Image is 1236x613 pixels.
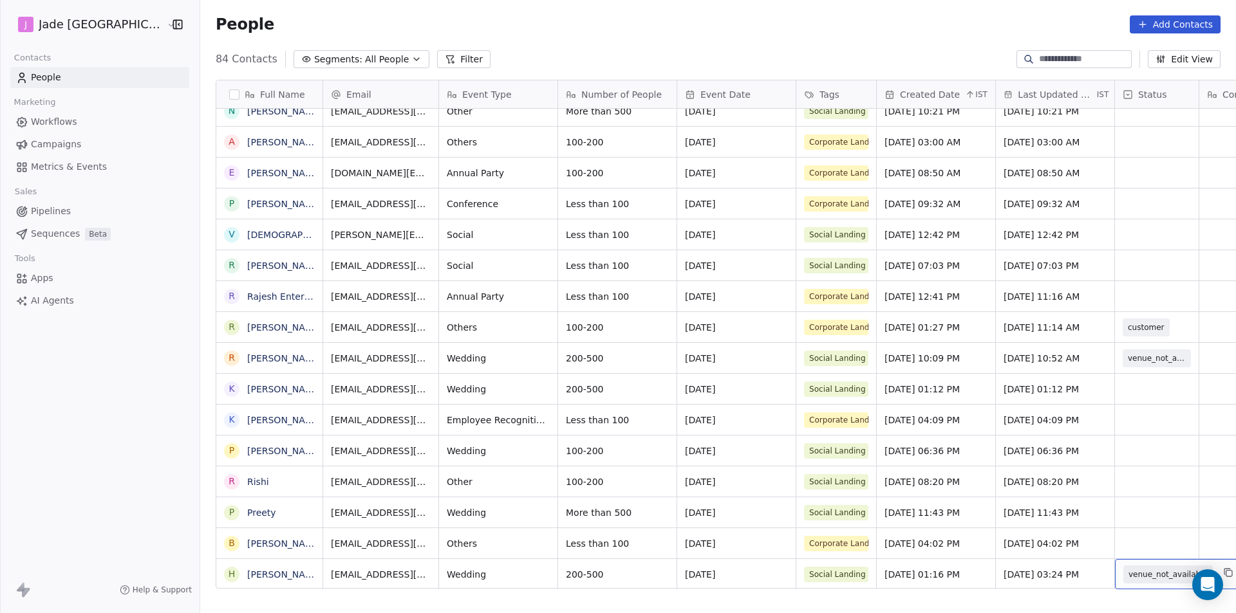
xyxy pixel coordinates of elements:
span: Tools [9,249,41,268]
span: Workflows [31,115,77,129]
a: [PERSON_NAME] [247,168,322,178]
span: Tags [819,88,839,101]
a: [PERSON_NAME] [247,322,322,333]
span: AI Agents [31,294,74,307]
span: Campaigns [31,138,81,151]
span: [DATE] [685,537,788,550]
div: Full Name [216,80,323,108]
span: Social Landing Page [804,443,868,459]
span: Annual Party [447,290,550,303]
span: Others [447,321,550,334]
a: [PERSON_NAME] [247,261,322,271]
span: Wedding [447,444,550,457]
span: Less than 100 [566,290,669,303]
a: [PERSON_NAME] [247,384,322,394]
span: Corporate Landing Page [804,320,868,335]
span: [DATE] 08:50 AM [1004,167,1107,179]
a: [PERSON_NAME] [247,353,322,363]
span: 200-500 [566,568,669,581]
a: [PERSON_NAME] [247,137,322,147]
span: Help & Support [133,585,192,595]
span: [DATE] 11:43 PM [885,506,988,519]
span: [DATE] [685,383,788,396]
a: Campaigns [10,134,189,155]
span: Marketing [8,93,61,112]
span: Social Landing Page [804,381,868,397]
button: JJade [GEOGRAPHIC_DATA] [15,14,158,35]
span: Less than 100 [566,197,669,210]
a: Rishi [247,477,269,487]
span: 200-500 [566,383,669,396]
div: Event Date [677,80,796,108]
button: Filter [437,50,491,68]
span: [EMAIL_ADDRESS][DOMAIN_NAME] [331,321,431,334]
span: Wedding [447,352,550,365]
a: [PERSON_NAME] [247,446,322,456]
span: [DATE] 03:00 AM [885,136,988,149]
span: [EMAIL_ADDRESS][DOMAIN_NAME] [331,475,431,488]
a: [DEMOGRAPHIC_DATA] [247,230,350,240]
span: Sequences [31,227,80,241]
span: Corporate Landing Page [804,134,868,150]
span: [DATE] 11:14 AM [1004,321,1107,334]
span: Social Landing Page [804,567,868,582]
span: venue_not_available [1128,352,1186,365]
span: [DATE] 12:41 PM [885,290,988,303]
button: Edit View [1148,50,1221,68]
span: [DATE] 08:20 PM [1004,475,1107,488]
span: [DATE] 01:12 PM [885,383,988,396]
div: Open Intercom Messenger [1192,569,1223,600]
span: Full Name [260,88,305,101]
span: [DATE] 04:09 PM [885,414,988,426]
span: Social Landing Page [804,227,868,242]
span: Contacts [8,48,57,68]
span: Social [447,228,550,241]
span: Email [346,88,371,101]
span: [DATE] 04:02 PM [1004,537,1107,550]
span: [EMAIL_ADDRESS][DOMAIN_NAME] [331,506,431,519]
span: [DATE] 06:36 PM [1004,444,1107,457]
a: [PERSON_NAME] [247,415,322,425]
div: Email [323,80,438,108]
span: Jade [GEOGRAPHIC_DATA] [39,16,164,33]
span: venue_not_available [1128,568,1208,581]
span: 100-200 [566,475,669,488]
div: grid [216,109,323,589]
span: [DATE] 07:03 PM [885,259,988,272]
span: People [216,15,274,34]
span: [DATE] 08:50 AM [885,167,988,179]
a: Rajesh Enterprises [247,291,331,302]
span: [EMAIL_ADDRESS][DOMAIN_NAME] [331,105,431,118]
span: [EMAIL_ADDRESS][DOMAIN_NAME] [331,259,431,272]
span: [DATE] 01:12 PM [1004,383,1107,396]
a: [PERSON_NAME] [247,106,322,116]
span: [DATE] [685,259,788,272]
span: J [24,18,27,31]
span: [DATE] 04:09 PM [1004,414,1107,426]
span: [DATE] [685,136,788,149]
span: [EMAIL_ADDRESS][DOMAIN_NAME] [331,290,431,303]
span: Less than 100 [566,537,669,550]
div: R [229,320,235,334]
span: [EMAIL_ADDRESS][PERSON_NAME][DOMAIN_NAME] [331,352,431,365]
span: Status [1138,88,1167,101]
span: [DATE] 08:20 PM [885,475,988,488]
div: B [229,536,235,550]
span: 100-200 [566,136,669,149]
span: [EMAIL_ADDRESS][DOMAIN_NAME] [331,444,431,457]
span: [DATE] [685,105,788,118]
span: [DATE] 10:21 PM [885,105,988,118]
span: [DATE] 10:09 PM [885,352,988,365]
span: [DATE] 10:21 PM [1004,105,1107,118]
div: V [229,228,235,241]
span: People [31,71,61,84]
span: Number of People [581,88,662,101]
a: Apps [10,268,189,289]
a: AI Agents [10,290,189,311]
span: Corporate Landing Page [804,289,868,304]
span: Others [447,537,550,550]
span: [DATE] 07:03 PM [1004,259,1107,272]
span: IST [1097,89,1109,100]
span: IST [975,89,988,100]
a: SequencesBeta [10,223,189,244]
